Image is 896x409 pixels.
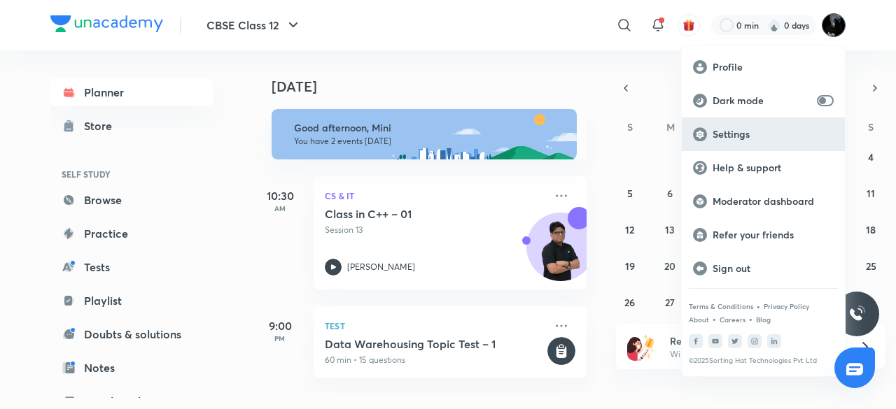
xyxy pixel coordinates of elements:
p: Profile [713,61,834,73]
a: Settings [682,117,845,151]
div: • [712,313,717,325]
p: Dark mode [713,94,811,107]
div: • [756,300,761,313]
a: Terms & Conditions [689,302,753,310]
p: Help & support [713,162,834,174]
a: Privacy Policy [764,302,809,310]
a: Blog [756,315,771,324]
a: Profile [682,50,845,84]
p: Refer your friends [713,229,834,241]
p: Sign out [713,262,834,275]
a: Moderator dashboard [682,185,845,218]
div: • [748,313,753,325]
a: About [689,315,709,324]
p: Moderator dashboard [713,195,834,208]
p: © 2025 Sorting Hat Technologies Pvt Ltd [689,357,838,365]
a: Help & support [682,151,845,185]
a: Careers [720,315,745,324]
p: Settings [713,128,834,141]
a: Refer your friends [682,218,845,252]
